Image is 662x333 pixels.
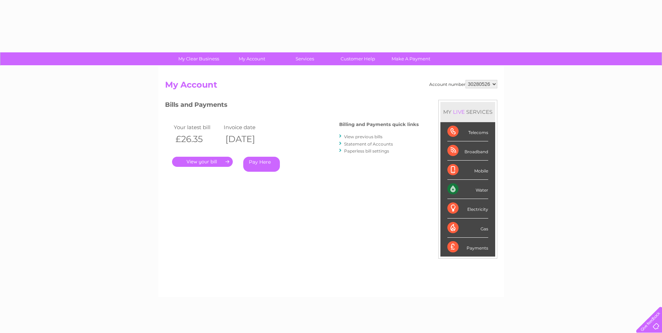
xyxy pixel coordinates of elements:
[170,52,228,65] a: My Clear Business
[452,109,466,115] div: LIVE
[344,148,389,154] a: Paperless bill settings
[447,199,488,218] div: Electricity
[222,132,272,146] th: [DATE]
[243,157,280,172] a: Pay Here
[276,52,334,65] a: Services
[344,134,382,139] a: View previous bills
[447,141,488,161] div: Broadband
[172,132,222,146] th: £26.35
[339,122,419,127] h4: Billing and Payments quick links
[222,123,272,132] td: Invoice date
[172,157,233,167] a: .
[447,161,488,180] div: Mobile
[447,122,488,141] div: Telecoms
[329,52,387,65] a: Customer Help
[165,80,497,93] h2: My Account
[447,180,488,199] div: Water
[382,52,440,65] a: Make A Payment
[223,52,281,65] a: My Account
[440,102,495,122] div: MY SERVICES
[172,123,222,132] td: Your latest bill
[447,219,488,238] div: Gas
[165,100,419,112] h3: Bills and Payments
[344,141,393,147] a: Statement of Accounts
[447,238,488,257] div: Payments
[429,80,497,88] div: Account number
